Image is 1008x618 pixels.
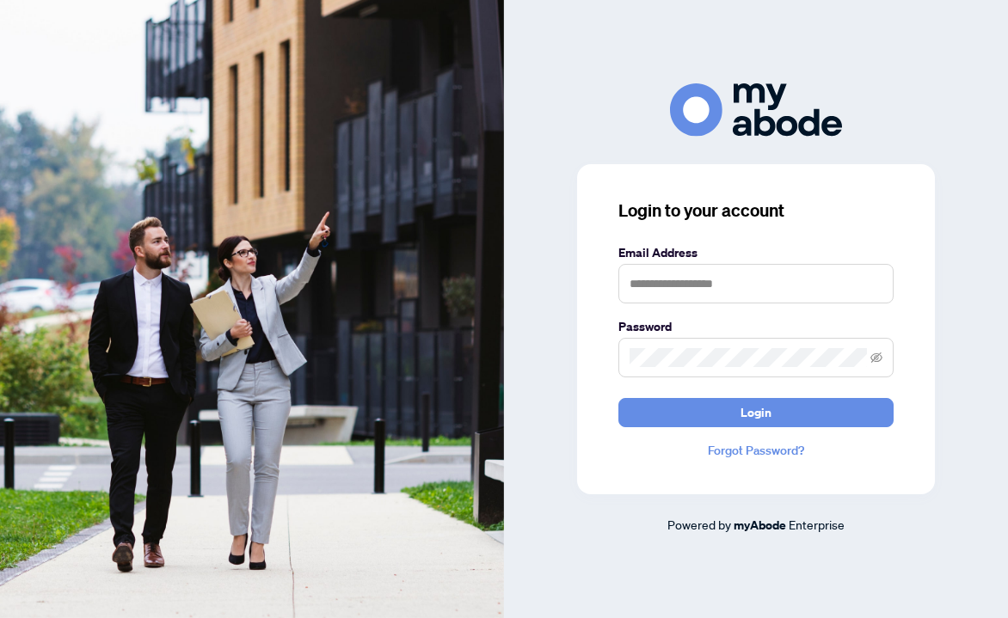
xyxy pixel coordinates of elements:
[789,517,845,532] span: Enterprise
[734,516,786,535] a: myAbode
[618,441,894,460] a: Forgot Password?
[618,243,894,262] label: Email Address
[667,517,731,532] span: Powered by
[741,399,771,426] span: Login
[870,352,882,364] span: eye-invisible
[618,398,894,427] button: Login
[618,199,894,223] h3: Login to your account
[618,317,894,336] label: Password
[670,83,842,136] img: ma-logo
